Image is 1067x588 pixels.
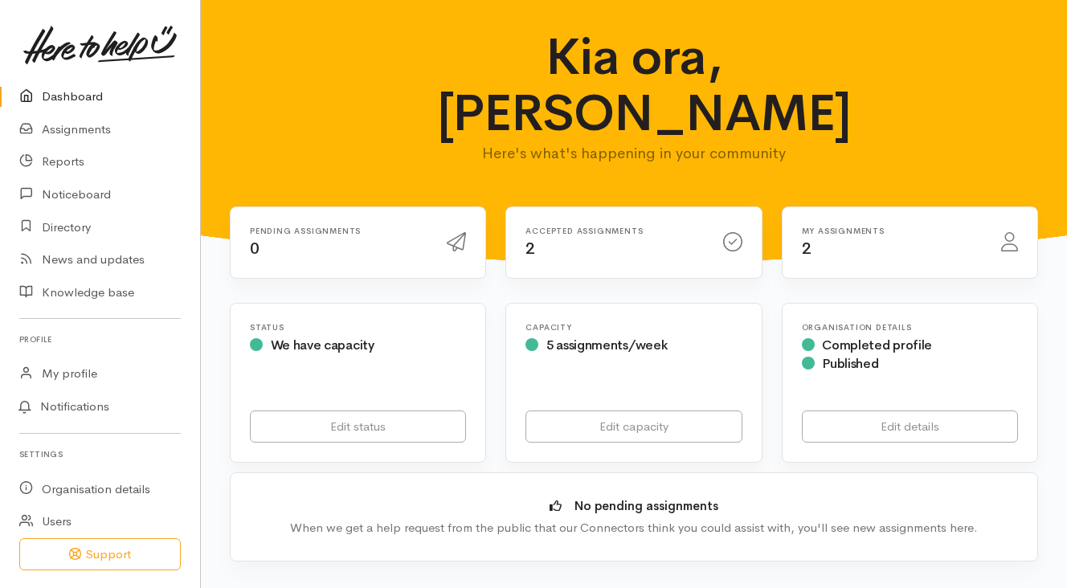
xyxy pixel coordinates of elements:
[525,227,703,235] h6: Accepted assignments
[525,410,742,443] a: Edit capacity
[250,323,466,332] h6: Status
[437,142,832,165] p: Here's what's happening in your community
[802,227,982,235] h6: My assignments
[802,323,1018,332] h6: Organisation Details
[546,337,667,353] span: 5 assignments/week
[250,239,260,259] span: 0
[250,410,466,443] a: Edit status
[822,355,878,372] span: Published
[250,227,427,235] h6: Pending assignments
[525,239,535,259] span: 2
[574,498,718,513] b: No pending assignments
[19,538,181,571] button: Support
[255,519,1013,537] div: When we get a help request from the public that our Connectors think you could assist with, you'l...
[822,337,932,353] span: Completed profile
[525,323,742,332] h6: Capacity
[19,443,181,465] h6: Settings
[19,329,181,350] h6: Profile
[802,239,811,259] span: 2
[802,410,1018,443] a: Edit details
[271,337,374,353] span: We have capacity
[437,29,832,142] h1: Kia ora, [PERSON_NAME]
